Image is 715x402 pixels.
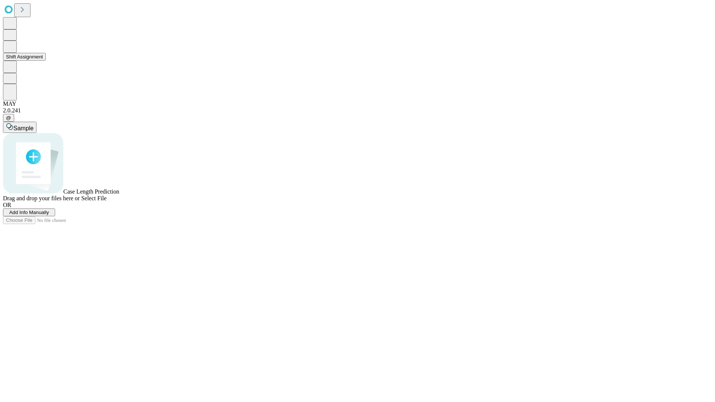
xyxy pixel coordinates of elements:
[6,115,11,121] span: @
[3,100,712,107] div: MAY
[3,107,712,114] div: 2.0.241
[3,114,14,122] button: @
[3,122,36,133] button: Sample
[3,202,11,208] span: OR
[3,208,55,216] button: Add Info Manually
[3,195,80,201] span: Drag and drop your files here or
[13,125,34,131] span: Sample
[9,210,49,215] span: Add Info Manually
[63,188,119,195] span: Case Length Prediction
[3,53,46,61] button: Shift Assignment
[81,195,107,201] span: Select File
